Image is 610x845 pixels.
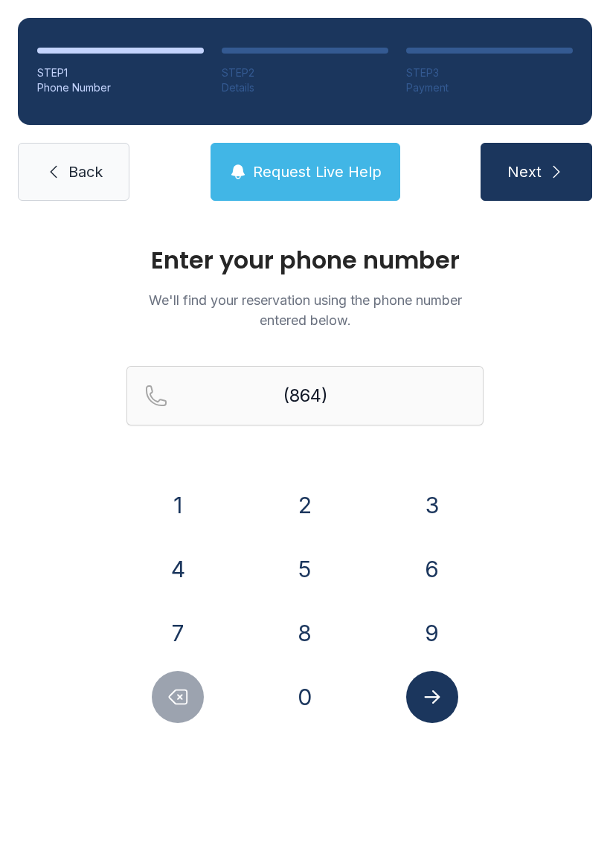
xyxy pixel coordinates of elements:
span: Next [507,161,542,182]
button: 9 [406,607,458,659]
div: Payment [406,80,573,95]
button: 2 [279,479,331,531]
button: 5 [279,543,331,595]
div: STEP 3 [406,65,573,80]
button: Delete number [152,671,204,723]
button: 3 [406,479,458,531]
button: 8 [279,607,331,659]
button: 6 [406,543,458,595]
input: Reservation phone number [126,366,484,425]
button: Submit lookup form [406,671,458,723]
p: We'll find your reservation using the phone number entered below. [126,290,484,330]
div: STEP 1 [37,65,204,80]
h1: Enter your phone number [126,248,484,272]
button: 1 [152,479,204,531]
span: Back [68,161,103,182]
button: 7 [152,607,204,659]
div: Phone Number [37,80,204,95]
div: STEP 2 [222,65,388,80]
button: 0 [279,671,331,723]
span: Request Live Help [253,161,382,182]
button: 4 [152,543,204,595]
div: Details [222,80,388,95]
